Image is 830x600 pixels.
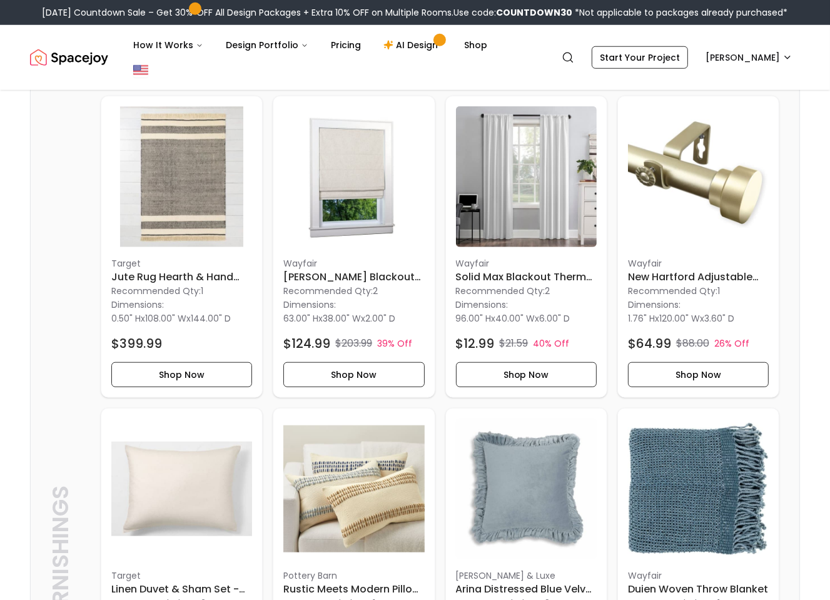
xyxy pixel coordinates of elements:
[43,6,788,19] div: [DATE] Countdown Sale – Get 30% OFF All Design Packages + Extra 10% OFF on Multiple Rooms.
[191,312,231,325] span: 144.00" D
[445,96,607,398] div: Solid Max Blackout Thermal Rod Pocket Single Curtain Panel
[321,33,371,58] a: Pricing
[617,96,779,398] div: New Hartford Adjustable Single Curtain Rod 66''-120''
[273,96,435,398] a: Kilby Blackout Roman Shade imageWayfair[PERSON_NAME] Blackout Roman ShadeRecommended Qty:2Dimensi...
[377,337,412,350] p: 39% Off
[456,270,597,285] h6: Solid Max Blackout Thermal Rod Pocket Single Curtain Panel
[111,312,231,325] p: x x
[704,312,734,325] span: 3.60" D
[283,270,424,285] h6: [PERSON_NAME] Blackout Roman Shade
[500,336,529,351] p: $21.59
[445,96,607,398] a: Solid Max Blackout Thermal Rod Pocket Single Curtain Panel imageWayfairSolid Max Blackout Thermal...
[283,106,424,247] img: Kilby Blackout Roman Shade image
[283,569,424,582] p: Pottery Barn
[216,33,318,58] button: Design Portfolio
[111,419,252,559] img: Linen Duvet & Sham Set - Casaluna - Sham image
[111,285,252,297] p: Recommended Qty: 1
[323,312,361,325] span: 38.00" W
[365,312,395,325] span: 2.00" D
[628,335,671,352] h4: $64.99
[628,569,769,582] p: Wayfair
[628,285,769,297] p: Recommended Qty: 1
[30,45,108,70] img: Spacejoy Logo
[454,33,497,58] a: Shop
[101,96,263,398] a: Jute Rug Hearth & Hand with Magnolia-9'x12' imageTargetJute Rug Hearth & Hand with Magnolia-9'x12...
[456,285,597,297] p: Recommended Qty: 2
[283,362,424,387] button: Shop Now
[617,96,779,398] a: New Hartford Adjustable Single Curtain Rod 66''-120'' imageWayfairNew Hartford Adjustable Single ...
[111,106,252,247] img: Jute Rug Hearth & Hand with Magnolia-9'x12' image
[628,106,769,247] img: New Hartford Adjustable Single Curtain Rod 66''-120'' image
[540,312,570,325] span: 6.00" D
[123,33,497,58] nav: Main
[111,297,164,312] p: Dimensions:
[628,270,769,285] h6: New Hartford Adjustable Single Curtain Rod 66''-120''
[335,336,372,351] p: $203.99
[101,96,263,398] div: Jute Rug Hearth & Hand with Magnolia-9'x12'
[456,312,492,325] span: 96.00" H
[497,6,573,19] b: COUNTDOWN30
[628,257,769,270] p: Wayfair
[456,582,597,597] h6: Arina Distressed Blue Velvet Pillow 20"x20"
[628,312,655,325] span: 1.76" H
[456,569,597,582] p: [PERSON_NAME] & Luxe
[373,33,452,58] a: AI Design
[283,312,395,325] p: x x
[123,33,213,58] button: How It Works
[698,46,800,69] button: [PERSON_NAME]
[456,362,597,387] button: Shop Now
[456,106,597,247] img: Solid Max Blackout Thermal Rod Pocket Single Curtain Panel image
[283,582,424,597] h6: Rustic Meets Modern Pillow Set Without insert-26"x16"
[454,6,573,19] span: Use code:
[573,6,788,19] span: *Not applicable to packages already purchased*
[628,312,734,325] p: x x
[111,582,252,597] h6: Linen Duvet & Sham Set - Casaluna - Sham
[111,569,252,582] p: Target
[628,419,769,559] img: Duien Woven Throw Blanket image
[534,337,570,350] p: 40% Off
[628,297,681,312] p: Dimensions:
[111,362,252,387] button: Shop Now
[592,46,688,69] a: Start Your Project
[456,312,570,325] p: x x
[714,337,749,350] p: 26% Off
[676,336,709,351] p: $88.00
[283,335,330,352] h4: $124.99
[496,312,535,325] span: 40.00" W
[456,335,495,352] h4: $12.99
[456,419,597,559] img: Arina Distressed Blue Velvet Pillow 20"x20" image
[456,297,509,312] p: Dimensions:
[456,257,597,270] p: Wayfair
[133,63,148,78] img: United States
[145,312,186,325] span: 108.00" W
[659,312,700,325] span: 120.00" W
[283,297,336,312] p: Dimensions:
[30,25,800,90] nav: Global
[628,582,769,597] h6: Duien Woven Throw Blanket
[628,362,769,387] button: Shop Now
[30,45,108,70] a: Spacejoy
[283,312,318,325] span: 63.00" H
[283,285,424,297] p: Recommended Qty: 2
[111,335,162,352] h4: $399.99
[111,270,252,285] h6: Jute Rug Hearth & Hand with Magnolia-9'x12'
[273,96,435,398] div: Kilby Blackout Roman Shade
[283,257,424,270] p: Wayfair
[111,312,141,325] span: 0.50" H
[111,257,252,270] p: Target
[283,419,424,559] img: Rustic Meets Modern Pillow Set Without insert-26"x16" image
